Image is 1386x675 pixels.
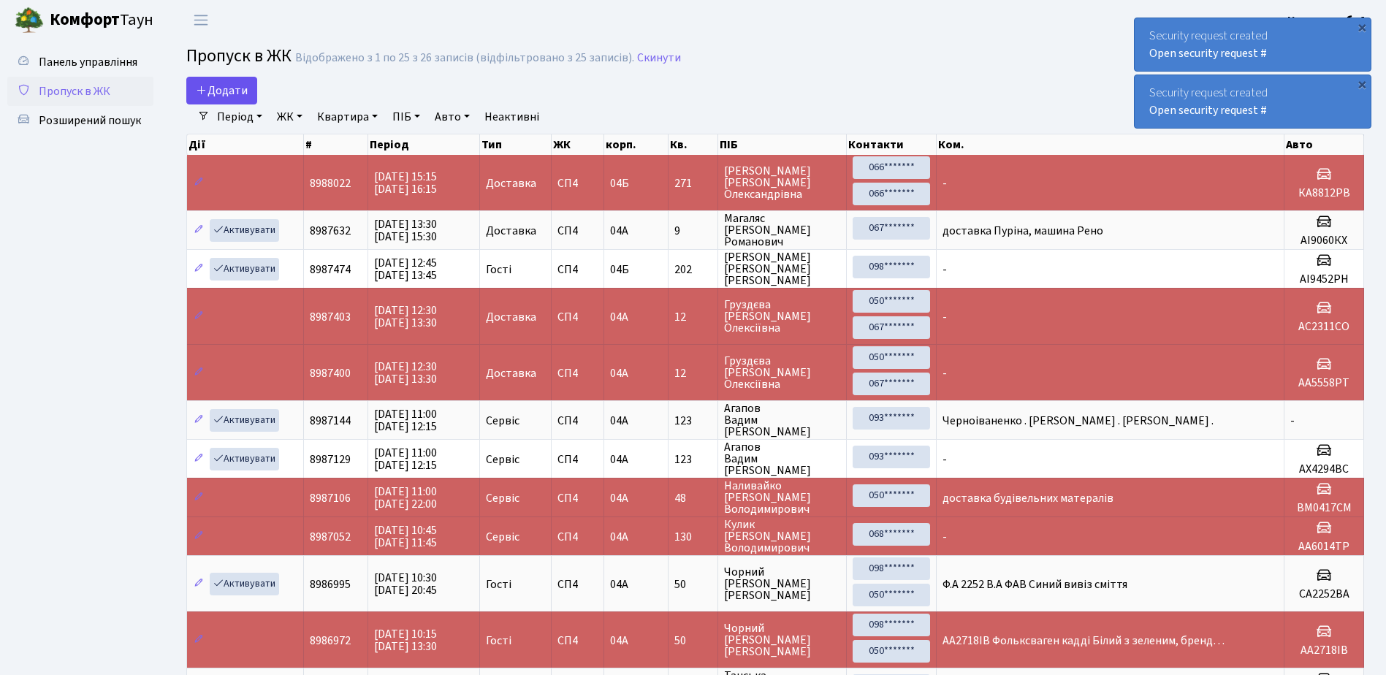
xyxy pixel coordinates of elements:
span: [DATE] 12:30 [DATE] 13:30 [374,359,437,387]
span: 50 [674,579,712,590]
th: Контакти [847,134,937,155]
span: Сервіс [486,415,519,427]
span: Кулик [PERSON_NAME] Володимирович [724,519,840,554]
h5: КА8812РВ [1290,186,1358,200]
span: 04А [610,365,628,381]
span: Ф.А 2252 В.А ФАВ Синий вивіз сміття [943,576,1127,592]
a: Панель управління [7,47,153,77]
span: - [943,529,947,545]
h5: АА5558РТ [1290,376,1358,390]
span: Сервіс [486,454,519,465]
h5: ВМ0417СМ [1290,501,1358,515]
span: 8987632 [310,223,351,239]
span: доставка будівельних матералів [943,490,1113,506]
span: 271 [674,178,712,189]
span: 123 [674,415,712,427]
span: 04Б [610,262,629,278]
span: [DATE] 11:00 [DATE] 12:15 [374,406,437,435]
h5: АА2718ІВ [1290,644,1358,657]
span: [DATE] 10:15 [DATE] 13:30 [374,626,437,655]
span: СП4 [557,454,597,465]
span: Наливайко [PERSON_NAME] Володимирович [724,480,840,515]
span: [PERSON_NAME] [PERSON_NAME] [PERSON_NAME] [724,251,840,286]
span: - [1290,413,1295,429]
a: Скинути [637,51,681,65]
div: Security request created [1135,75,1371,128]
th: # [304,134,368,155]
span: 8986995 [310,576,351,592]
span: Гості [486,635,511,647]
span: Гості [486,264,511,275]
th: Період [368,134,480,155]
a: Активувати [210,448,279,470]
span: Чорний [PERSON_NAME] [PERSON_NAME] [724,566,840,601]
th: ПІБ [718,134,847,155]
span: 04А [610,413,628,429]
span: Пропуск в ЖК [186,43,292,69]
span: Магаляс [PERSON_NAME] Романович [724,213,840,248]
h5: АА6014ТР [1290,540,1358,554]
span: 130 [674,531,712,543]
h5: СА2252ВА [1290,587,1358,601]
a: Консьєрж б. 4. [1287,12,1368,29]
a: ЖК [271,104,308,129]
span: СП4 [557,225,597,237]
span: Агапов Вадим [PERSON_NAME] [724,403,840,438]
span: 12 [674,311,712,323]
span: 202 [674,264,712,275]
a: Open security request # [1149,102,1267,118]
span: [DATE] 11:00 [DATE] 22:00 [374,484,437,512]
button: Переключити навігацію [183,8,219,32]
th: корп. [604,134,669,155]
span: Чорний [PERSON_NAME] [PERSON_NAME] [724,622,840,657]
a: Open security request # [1149,45,1267,61]
span: - [943,175,947,191]
span: Гості [486,579,511,590]
a: Розширений пошук [7,106,153,135]
span: Доставка [486,225,536,237]
span: 48 [674,492,712,504]
span: Панель управління [39,54,137,70]
span: 8987474 [310,262,351,278]
span: Сервіс [486,492,519,504]
span: [DATE] 13:30 [DATE] 15:30 [374,216,437,245]
span: Пропуск в ЖК [39,83,110,99]
span: [DATE] 11:00 [DATE] 12:15 [374,445,437,473]
span: СП4 [557,367,597,379]
span: [DATE] 10:30 [DATE] 20:45 [374,570,437,598]
span: 123 [674,454,712,465]
span: 8987106 [310,490,351,506]
span: Доставка [486,178,536,189]
h5: АІ9452РН [1290,272,1358,286]
span: 04А [610,529,628,545]
span: 04А [610,490,628,506]
span: 8986972 [310,633,351,649]
b: Консьєрж б. 4. [1287,12,1368,28]
span: 8987129 [310,451,351,468]
h5: АС2311СО [1290,320,1358,334]
span: 9 [674,225,712,237]
span: 12 [674,367,712,379]
span: СП4 [557,311,597,323]
span: - [943,365,947,381]
span: Груздєва [PERSON_NAME] Олексіївна [724,299,840,334]
span: Доставка [486,311,536,323]
span: 8987403 [310,309,351,325]
h5: АІ9060КХ [1290,234,1358,248]
span: 8987052 [310,529,351,545]
div: Відображено з 1 по 25 з 26 записів (відфільтровано з 25 записів). [295,51,634,65]
span: 04А [610,633,628,649]
span: Додати [196,83,248,99]
span: Груздєва [PERSON_NAME] Олексіївна [724,355,840,390]
span: СП4 [557,635,597,647]
span: 04А [610,309,628,325]
a: Активувати [210,258,279,281]
h5: АХ4294ВС [1290,462,1358,476]
a: Авто [429,104,476,129]
a: Період [211,104,268,129]
a: Додати [186,77,257,104]
span: - [943,309,947,325]
span: СП4 [557,264,597,275]
span: 50 [674,635,712,647]
div: Security request created [1135,18,1371,71]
